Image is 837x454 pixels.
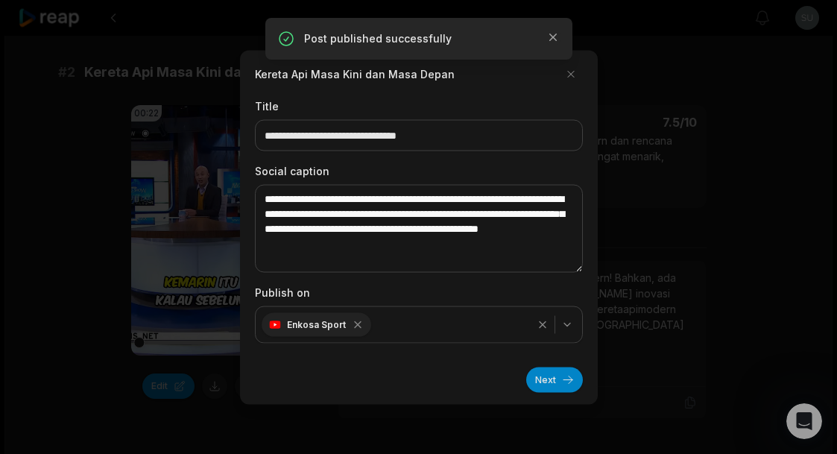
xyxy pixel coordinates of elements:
[255,163,583,178] label: Social caption
[786,403,822,439] iframe: Intercom live chat
[255,306,583,343] button: Enkosa Sport
[255,284,583,300] label: Publish on
[304,31,534,46] p: Post published successfully
[526,367,583,392] button: Next
[255,66,455,82] h2: Kereta Api Masa Kini dan Masa Depan
[255,98,583,113] label: Title
[262,312,371,336] div: Enkosa Sport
